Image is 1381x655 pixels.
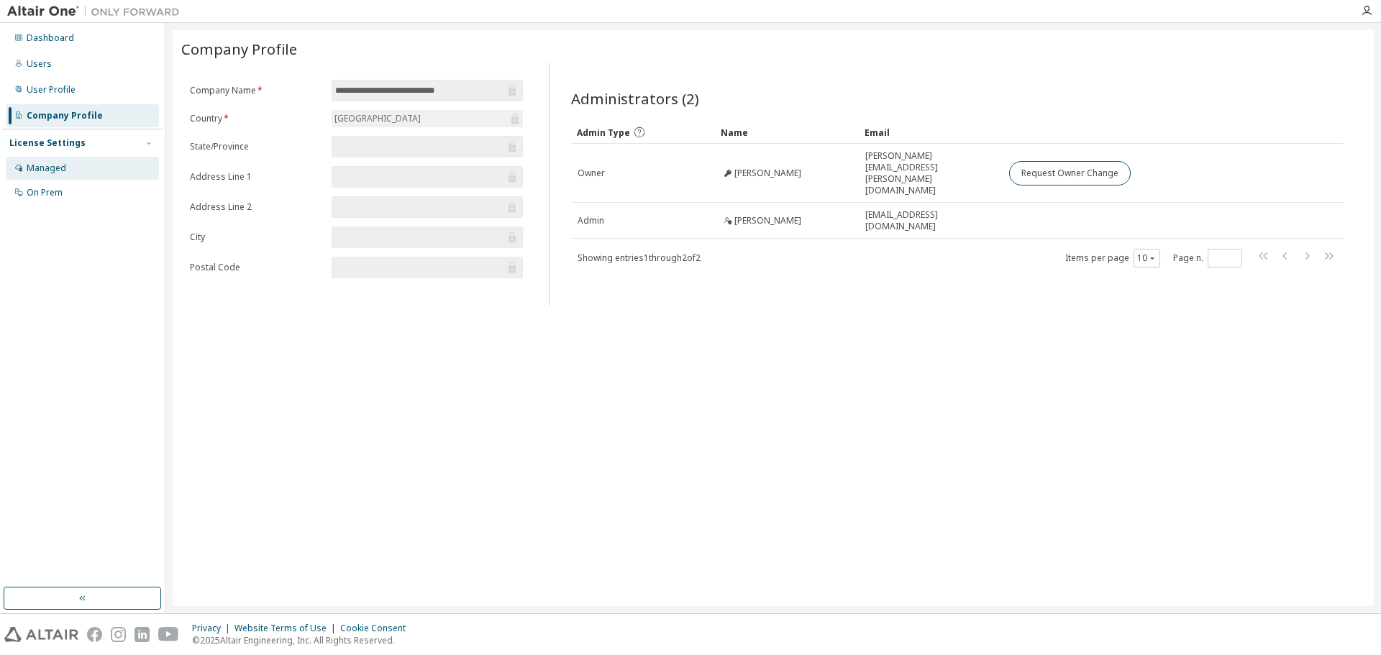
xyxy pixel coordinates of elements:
[1009,161,1131,185] button: Request Owner Change
[27,84,76,96] div: User Profile
[190,85,323,96] label: Company Name
[192,623,234,634] div: Privacy
[158,627,179,642] img: youtube.svg
[9,137,86,149] div: License Settings
[27,110,103,122] div: Company Profile
[27,187,63,198] div: On Prem
[135,627,150,642] img: linkedin.svg
[111,627,126,642] img: instagram.svg
[4,627,78,642] img: altair_logo.svg
[190,232,323,243] label: City
[190,141,323,152] label: State/Province
[578,252,701,264] span: Showing entries 1 through 2 of 2
[577,127,630,139] span: Admin Type
[1065,249,1160,267] span: Items per page
[27,32,74,44] div: Dashboard
[190,262,323,273] label: Postal Code
[578,168,605,179] span: Owner
[721,121,853,144] div: Name
[734,168,801,179] span: [PERSON_NAME]
[190,171,323,183] label: Address Line 1
[181,39,297,59] span: Company Profile
[234,623,340,634] div: Website Terms of Use
[571,88,699,109] span: Administrators (2)
[734,215,801,226] span: [PERSON_NAME]
[1173,249,1242,267] span: Page n.
[865,150,996,196] span: [PERSON_NAME][EMAIL_ADDRESS][PERSON_NAME][DOMAIN_NAME]
[87,627,102,642] img: facebook.svg
[340,623,414,634] div: Cookie Consent
[190,201,323,213] label: Address Line 2
[332,110,523,127] div: [GEOGRAPHIC_DATA]
[190,113,323,124] label: Country
[192,634,414,646] p: © 2025 Altair Engineering, Inc. All Rights Reserved.
[27,58,52,70] div: Users
[865,209,996,232] span: [EMAIL_ADDRESS][DOMAIN_NAME]
[7,4,187,19] img: Altair One
[865,121,997,144] div: Email
[332,111,423,127] div: [GEOGRAPHIC_DATA]
[1137,252,1157,264] button: 10
[27,162,66,174] div: Managed
[578,215,604,226] span: Admin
